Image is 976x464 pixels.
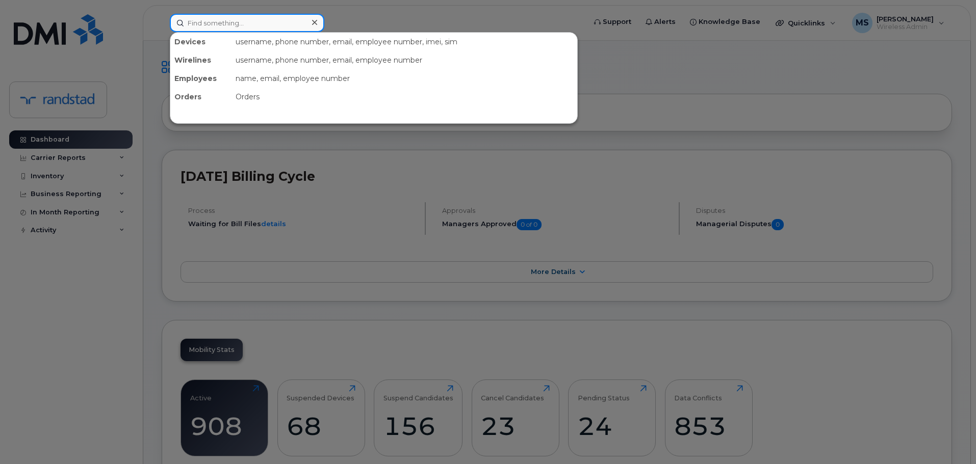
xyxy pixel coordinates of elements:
[232,88,577,106] div: Orders
[170,51,232,69] div: Wirelines
[232,69,577,88] div: name, email, employee number
[170,69,232,88] div: Employees
[232,51,577,69] div: username, phone number, email, employee number
[232,33,577,51] div: username, phone number, email, employee number, imei, sim
[170,33,232,51] div: Devices
[170,88,232,106] div: Orders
